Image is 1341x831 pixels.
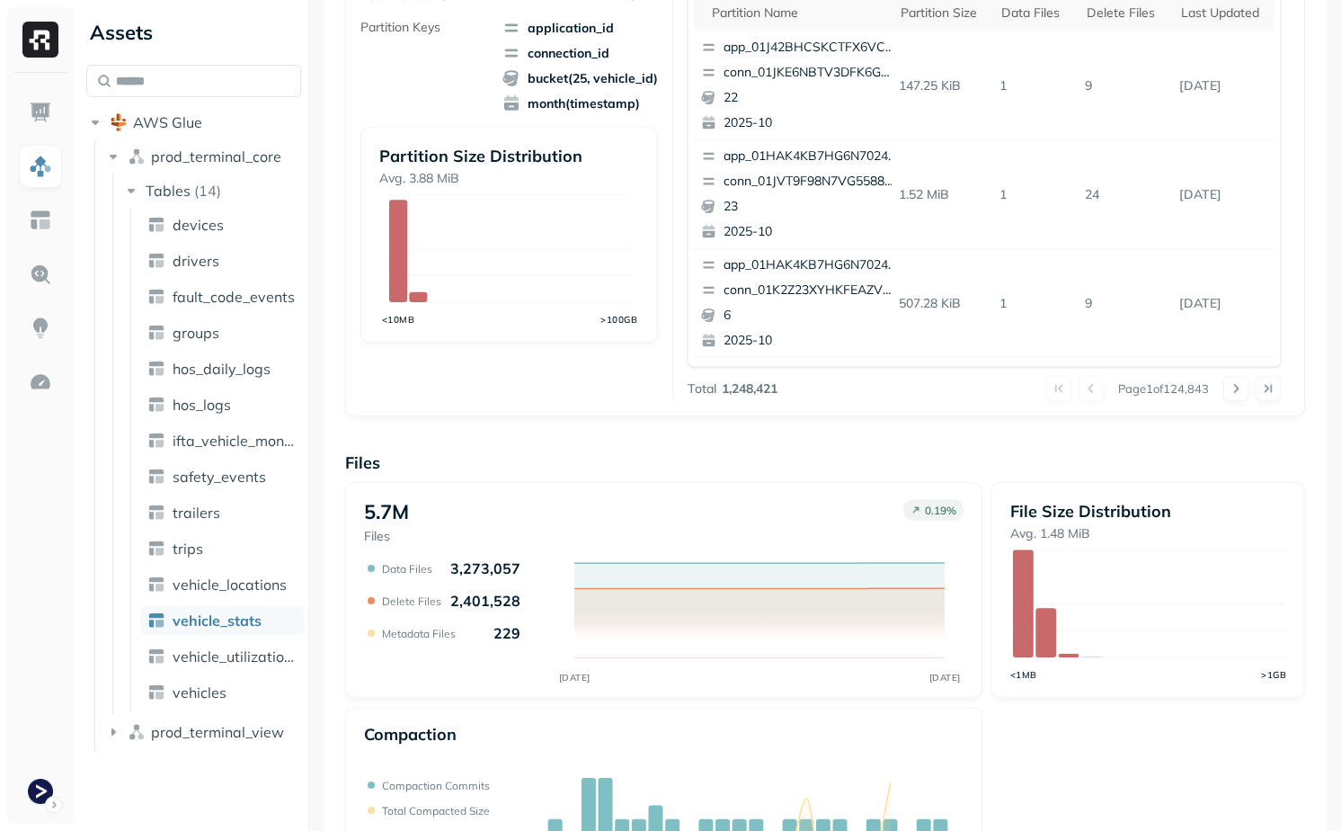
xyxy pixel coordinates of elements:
[173,432,297,450] span: ifta_vehicle_months
[29,317,52,340] img: Insights
[1118,380,1209,397] p: Page 1 of 124,843
[29,209,52,232] img: Asset Explorer
[724,89,898,107] p: 22
[1078,179,1172,210] p: 24
[173,396,231,414] span: hos_logs
[724,198,898,216] p: 23
[1087,4,1163,22] div: Delete Files
[29,101,52,124] img: Dashboard
[1172,288,1274,319] p: Oct 3, 2025
[173,468,266,486] span: safety_events
[1181,4,1266,22] div: Last updated
[694,140,906,248] button: app_01HAK4KB7HG6N7024210G3S8D5conn_01JVT9F98N7VG5588Y9F6X674P232025-10
[724,39,898,57] p: app_01J42BHCSKCTFX6VCA8QNRA04M
[140,210,304,239] a: devices
[1172,70,1274,102] p: Oct 3, 2025
[892,179,992,210] p: 1.52 MiB
[1078,288,1172,319] p: 9
[382,627,456,640] p: Metadata Files
[122,176,303,205] button: Tables(14)
[379,146,638,166] p: Partition Size Distribution
[382,594,441,608] p: Delete Files
[147,468,165,486] img: table
[140,246,304,275] a: drivers
[364,499,409,524] p: 5.7M
[493,624,520,642] p: 229
[140,606,304,635] a: vehicle_stats
[892,288,992,319] p: 507.28 KiB
[925,504,956,517] p: 0.19 %
[140,426,304,455] a: ifta_vehicle_months
[559,672,591,684] tspan: [DATE]
[104,142,302,171] button: prod_terminal_core
[22,22,58,58] img: Ryft
[173,612,262,630] span: vehicle_stats
[502,94,658,112] span: month(timestamp)
[29,155,52,178] img: Assets
[724,256,898,274] p: app_01HAK4KB7HG6N7024210G3S8D5
[382,779,490,792] p: Compaction commits
[502,44,658,62] span: connection_id
[104,718,302,746] button: prod_terminal_view
[724,281,898,299] p: conn_01K2Z23XYHKFEAZVXMPW5V7RH1
[1009,669,1036,681] tspan: <1MB
[724,147,898,165] p: app_01HAK4KB7HG6N7024210G3S8D5
[133,113,202,131] span: AWS Glue
[147,504,165,522] img: table
[128,147,146,165] img: namespace
[147,216,165,234] img: table
[688,380,716,398] p: Total
[140,642,304,671] a: vehicle_utilization_day
[173,504,220,522] span: trailers
[694,249,906,357] button: app_01HAK4KB7HG6N7024210G3S8D5conn_01K2Z23XYHKFEAZVXMPW5V7RH162025-10
[194,182,221,200] p: ( 14 )
[173,576,287,594] span: vehicle_locations
[379,170,638,187] p: Avg. 3.88 MiB
[694,358,906,466] button: app_01HBTYQ8RHWNC9PJRQSHC6SQFFconn_01J8KRXFW92QK73GMXXFPQEBJD172025-10
[147,540,165,558] img: table
[151,723,284,741] span: prod_terminal_view
[601,314,638,326] tspan: >100GB
[360,19,440,36] p: Partition Keys
[724,64,898,82] p: conn_01JKE6NBTV3DFK6GD7G9D4D9WX
[724,332,898,350] p: 2025-10
[173,324,219,342] span: groups
[146,182,191,200] span: Tables
[173,648,297,666] span: vehicle_utilization_day
[110,113,128,131] img: root
[724,223,898,241] p: 2025-10
[140,534,304,563] a: trips
[382,314,415,326] tspan: <10MB
[1261,669,1286,681] tspan: >1GB
[724,307,898,325] p: 6
[147,360,165,378] img: table
[364,724,457,745] p: Compaction
[1010,501,1286,522] p: File Size Distribution
[382,804,490,818] p: Total compacted size
[151,147,281,165] span: prod_terminal_core
[450,559,520,577] p: 3,273,057
[892,70,992,102] p: 147.25 KiB
[140,390,304,419] a: hos_logs
[140,678,304,707] a: vehicles
[147,684,165,701] img: table
[128,723,146,741] img: namespace
[450,592,520,610] p: 2,401,528
[147,576,165,594] img: table
[147,648,165,666] img: table
[173,288,295,306] span: fault_code_events
[364,528,409,545] p: Files
[140,462,304,491] a: safety_events
[28,779,53,804] img: Terminal
[1010,525,1286,542] p: Avg. 1.48 MiB
[173,540,203,558] span: trips
[724,173,898,191] p: conn_01JVT9F98N7VG5588Y9F6X674P
[29,263,52,286] img: Query Explorer
[502,19,658,37] span: application_id
[929,672,961,684] tspan: [DATE]
[147,396,165,414] img: table
[147,324,165,342] img: table
[140,282,304,311] a: fault_code_events
[140,354,304,383] a: hos_daily_logs
[901,4,983,22] div: Partition size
